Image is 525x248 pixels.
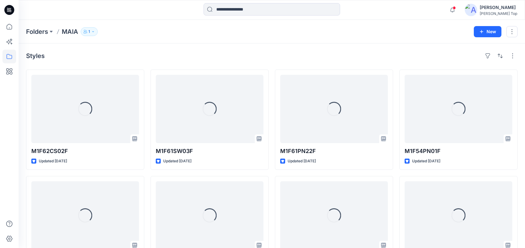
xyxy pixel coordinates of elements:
p: M1F62CS02F [31,147,139,156]
p: Updated [DATE] [412,158,440,165]
p: MAlA [62,27,78,36]
p: Updated [DATE] [39,158,67,165]
div: [PERSON_NAME] Top [480,11,517,16]
h4: Styles [26,52,45,60]
img: avatar [465,4,477,16]
p: M1F61PN22F [280,147,388,156]
button: New [474,26,501,37]
div: [PERSON_NAME] [480,4,517,11]
button: 1 [81,27,98,36]
p: Updated [DATE] [163,158,191,165]
p: M1F61SW03F [156,147,263,156]
p: Updated [DATE] [288,158,316,165]
p: 1 [88,28,90,35]
a: Folders [26,27,48,36]
p: M1F54PN01F [405,147,512,156]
